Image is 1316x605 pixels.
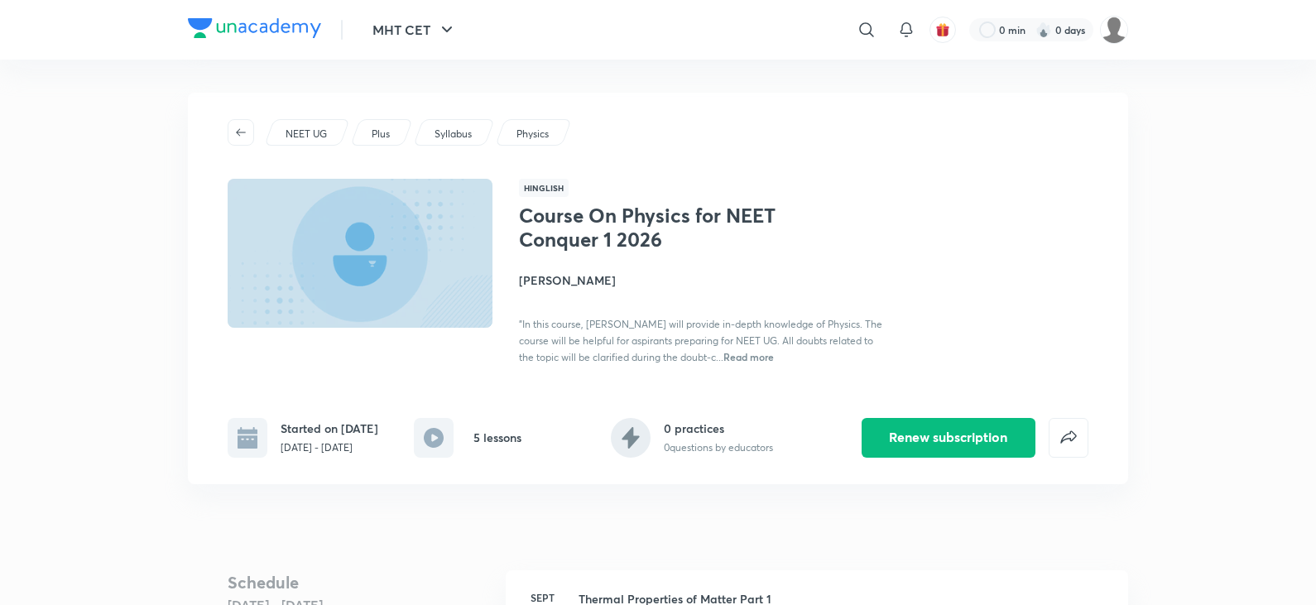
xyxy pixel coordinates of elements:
a: Syllabus [432,127,475,142]
img: avatar [935,22,950,37]
button: Renew subscription [862,418,1035,458]
h4: Schedule [228,570,492,595]
h6: 0 practices [664,420,773,437]
p: Physics [516,127,549,142]
span: "In this course, [PERSON_NAME] will provide in-depth knowledge of Physics. The course will be hel... [519,318,882,363]
a: Plus [369,127,393,142]
img: Company Logo [188,18,321,38]
img: Vivek Patil [1100,16,1128,44]
span: Hinglish [519,179,569,197]
h4: [PERSON_NAME] [519,271,890,289]
h1: Course On Physics for NEET Conquer 1 2026 [519,204,790,252]
a: NEET UG [283,127,330,142]
button: avatar [929,17,956,43]
img: Thumbnail [225,177,495,329]
a: Physics [514,127,552,142]
p: Plus [372,127,390,142]
p: 0 questions by educators [664,440,773,455]
h6: Sept [526,590,559,605]
p: Syllabus [435,127,472,142]
p: [DATE] - [DATE] [281,440,378,455]
span: Read more [723,350,774,363]
h6: Started on [DATE] [281,420,378,437]
p: NEET UG [286,127,327,142]
button: MHT CET [363,13,467,46]
h6: 5 lessons [473,429,521,446]
a: Company Logo [188,18,321,42]
img: streak [1035,22,1052,38]
button: false [1049,418,1088,458]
